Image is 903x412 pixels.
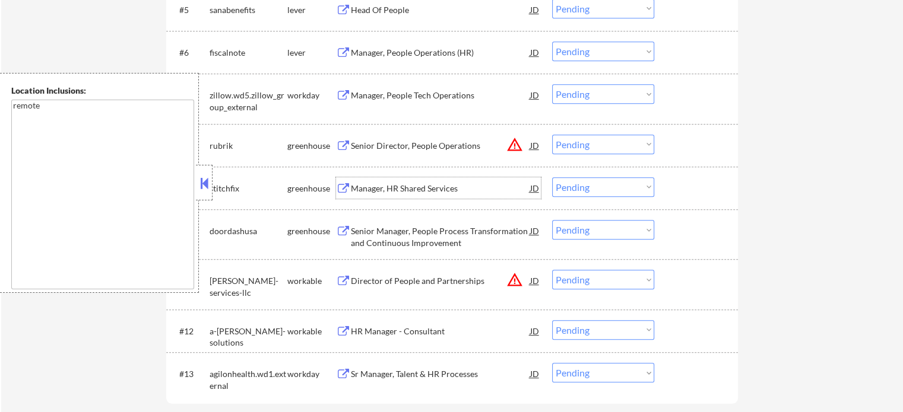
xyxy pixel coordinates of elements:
[529,84,541,106] div: JD
[210,140,287,152] div: rubrik
[287,47,336,59] div: lever
[210,368,287,391] div: agilonhealth.wd1.external
[210,90,287,113] div: zillow.wd5.zillow_group_external
[210,183,287,194] div: stitchfix
[529,41,541,63] div: JD
[529,270,541,291] div: JD
[210,325,287,349] div: a-[PERSON_NAME]-solutions
[351,183,530,194] div: Manager, HR Shared Services
[287,325,336,337] div: workable
[210,225,287,237] div: doordashusa
[287,4,336,16] div: lever
[210,4,287,16] div: sanabenefits
[210,47,287,59] div: fiscalnote
[179,368,200,380] div: #13
[529,220,541,241] div: JD
[529,320,541,341] div: JD
[179,47,200,59] div: #6
[351,140,530,152] div: Senior Director, People Operations
[529,177,541,199] div: JD
[351,368,530,380] div: Sr Manager, Talent & HR Processes
[11,85,194,97] div: Location Inclusions:
[529,135,541,156] div: JD
[351,90,530,101] div: Manager, People Tech Operations
[210,275,287,298] div: [PERSON_NAME]-services-llc
[506,136,523,153] button: warning_amber
[179,4,200,16] div: #5
[351,275,530,287] div: Director of People and Partnerships
[506,272,523,288] button: warning_amber
[287,368,336,380] div: workday
[529,363,541,384] div: JD
[287,90,336,101] div: workday
[287,225,336,237] div: greenhouse
[351,325,530,337] div: HR Manager - Consultant
[351,4,530,16] div: Head Of People
[351,225,530,248] div: Senior Manager, People Process Transformation and Continuous Improvement
[179,325,200,337] div: #12
[287,140,336,152] div: greenhouse
[287,275,336,287] div: workable
[287,183,336,194] div: greenhouse
[351,47,530,59] div: Manager, People Operations (HR)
